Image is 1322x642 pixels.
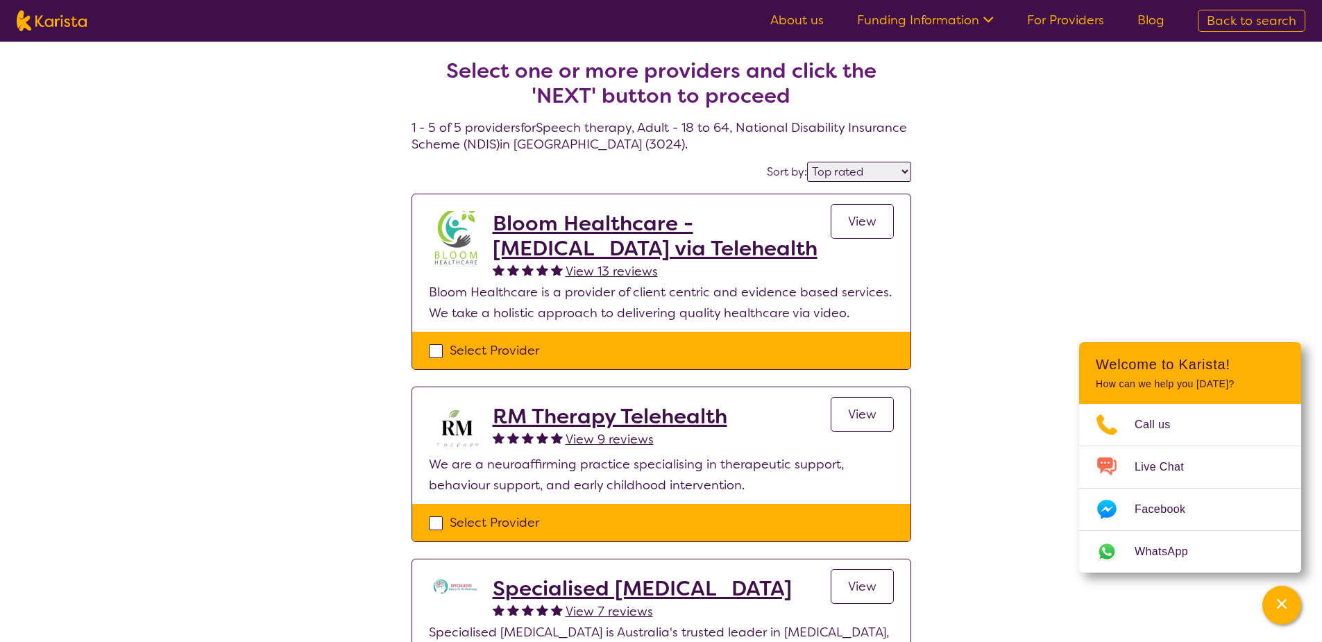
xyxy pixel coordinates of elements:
[1135,499,1202,520] span: Facebook
[493,576,792,601] a: Specialised [MEDICAL_DATA]
[566,431,654,448] span: View 9 reviews
[1207,12,1296,29] span: Back to search
[566,263,658,280] span: View 13 reviews
[507,604,519,616] img: fullstar
[551,432,563,444] img: fullstar
[1198,10,1305,32] a: Back to search
[17,10,87,31] img: Karista logo
[770,12,824,28] a: About us
[831,569,894,604] a: View
[1079,404,1301,573] ul: Choose channel
[522,264,534,276] img: fullstar
[522,604,534,616] img: fullstar
[1137,12,1164,28] a: Blog
[493,432,505,444] img: fullstar
[1096,378,1285,390] p: How can we help you [DATE]?
[493,211,831,261] a: Bloom Healthcare - [MEDICAL_DATA] via Telehealth
[429,404,484,454] img: b3hjthhf71fnbidirs13.png
[429,576,484,597] img: tc7lufxpovpqcirzzyzq.png
[536,264,548,276] img: fullstar
[566,429,654,450] a: View 9 reviews
[429,211,484,267] img: zwiibkx12ktnkwfsqv1p.jpg
[566,603,653,620] span: View 7 reviews
[428,58,895,108] h2: Select one or more providers and click the 'NEXT' button to proceed
[507,264,519,276] img: fullstar
[1135,541,1205,562] span: WhatsApp
[551,604,563,616] img: fullstar
[429,454,894,496] p: We are a neuroaffirming practice specialising in therapeutic support, behaviour support, and earl...
[507,432,519,444] img: fullstar
[551,264,563,276] img: fullstar
[1096,356,1285,373] h2: Welcome to Karista!
[857,12,994,28] a: Funding Information
[566,261,658,282] a: View 13 reviews
[1262,586,1301,625] button: Channel Menu
[412,25,911,153] h4: 1 - 5 of 5 providers for Speech therapy , Adult - 18 to 64 , National Disability Insurance Scheme...
[767,164,807,179] label: Sort by:
[522,432,534,444] img: fullstar
[429,282,894,323] p: Bloom Healthcare is a provider of client centric and evidence based services. We take a holistic ...
[566,601,653,622] a: View 7 reviews
[1027,12,1104,28] a: For Providers
[1079,531,1301,573] a: Web link opens in a new tab.
[831,204,894,239] a: View
[1135,457,1201,478] span: Live Chat
[831,397,894,432] a: View
[848,406,876,423] span: View
[1135,414,1187,435] span: Call us
[493,264,505,276] img: fullstar
[848,578,876,595] span: View
[493,404,727,429] a: RM Therapy Telehealth
[848,213,876,230] span: View
[536,604,548,616] img: fullstar
[493,604,505,616] img: fullstar
[536,432,548,444] img: fullstar
[1079,342,1301,573] div: Channel Menu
